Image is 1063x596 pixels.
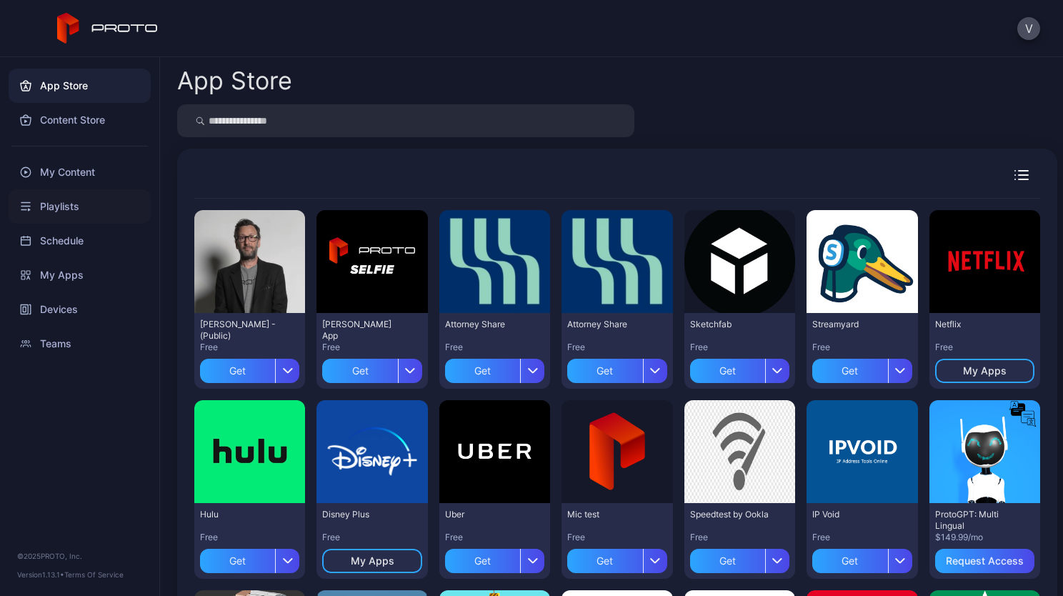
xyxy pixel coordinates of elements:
[17,550,142,562] div: © 2025 PROTO, Inc.
[9,155,151,189] a: My Content
[935,532,1034,543] div: $149.99/mo
[812,509,891,520] div: IP Void
[567,532,667,543] div: Free
[9,224,151,258] a: Schedule
[9,189,151,224] a: Playlists
[322,359,397,383] div: Get
[445,359,520,383] div: Get
[812,359,887,383] div: Get
[200,543,299,573] button: Get
[567,342,667,353] div: Free
[445,532,544,543] div: Free
[351,555,394,567] div: My Apps
[812,543,912,573] button: Get
[322,342,421,353] div: Free
[690,359,765,383] div: Get
[690,549,765,573] div: Get
[9,327,151,361] a: Teams
[200,509,279,520] div: Hulu
[690,319,769,330] div: Sketchfab
[200,319,279,342] div: David N Persona - (Public)
[64,570,124,579] a: Terms Of Service
[1017,17,1040,40] button: V
[322,319,401,342] div: David Selfie App
[812,532,912,543] div: Free
[177,69,292,93] div: App Store
[445,319,524,330] div: Attorney Share
[690,342,789,353] div: Free
[200,342,299,353] div: Free
[567,543,667,573] button: Get
[567,353,667,383] button: Get
[445,509,524,520] div: Uber
[690,543,789,573] button: Get
[812,342,912,353] div: Free
[567,549,642,573] div: Get
[935,319,1014,330] div: Netflix
[200,359,275,383] div: Get
[690,353,789,383] button: Get
[935,342,1034,353] div: Free
[322,549,421,573] button: My Apps
[445,342,544,353] div: Free
[200,353,299,383] button: Get
[946,555,1024,567] div: Request Access
[445,549,520,573] div: Get
[17,570,64,579] span: Version 1.13.1 •
[200,532,299,543] div: Free
[812,353,912,383] button: Get
[322,532,421,543] div: Free
[935,359,1034,383] button: My Apps
[567,359,642,383] div: Get
[445,543,544,573] button: Get
[200,549,275,573] div: Get
[9,258,151,292] a: My Apps
[935,509,1014,532] div: ProtoGPT: Multi Lingual
[9,103,151,137] a: Content Store
[322,353,421,383] button: Get
[567,319,646,330] div: Attorney Share
[812,549,887,573] div: Get
[963,365,1007,377] div: My Apps
[9,292,151,327] a: Devices
[690,509,769,520] div: Speedtest by Ookla
[9,69,151,103] a: App Store
[445,353,544,383] button: Get
[690,532,789,543] div: Free
[812,319,891,330] div: Streamyard
[935,549,1034,573] button: Request Access
[567,509,646,520] div: Mic test
[322,509,401,520] div: Disney Plus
